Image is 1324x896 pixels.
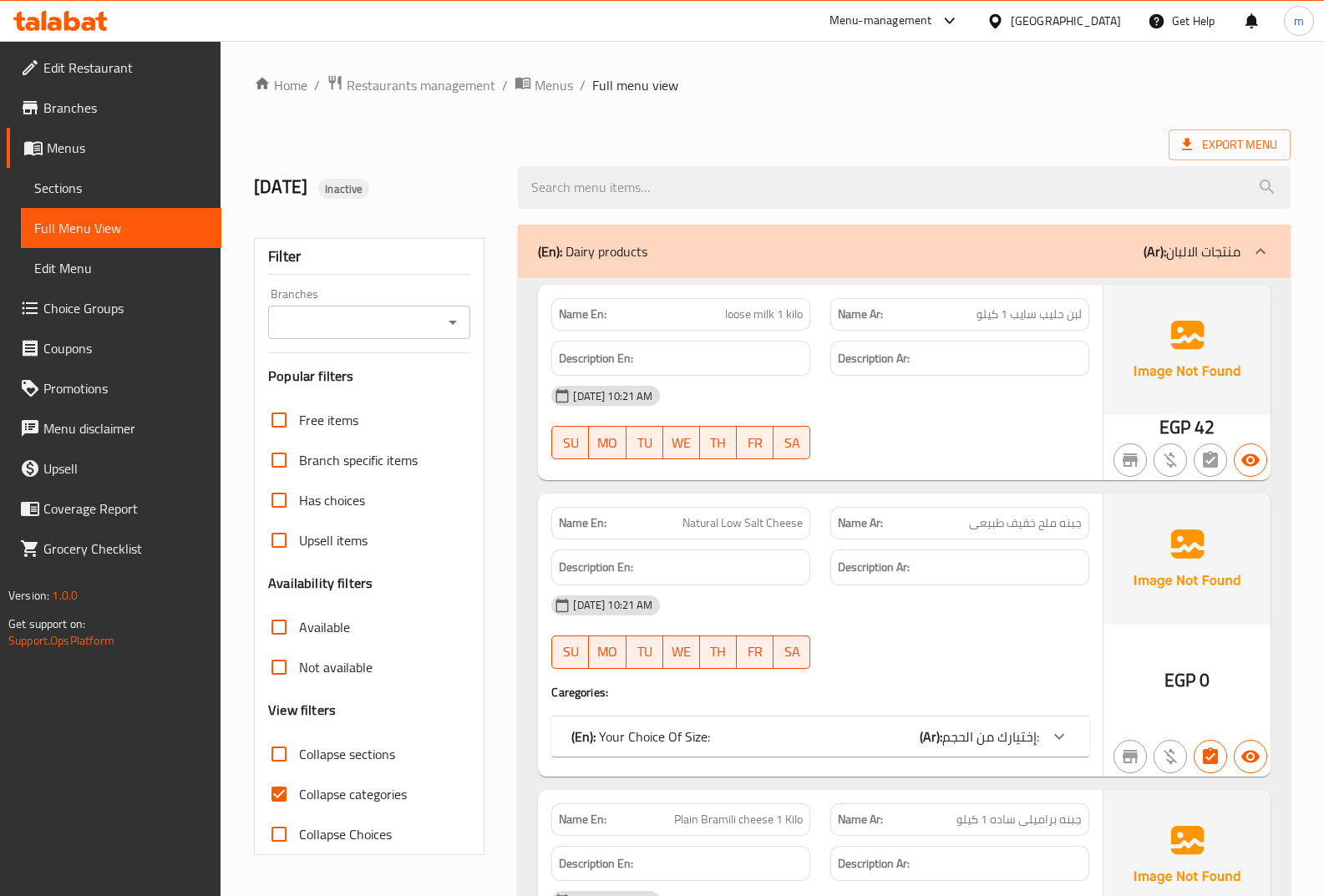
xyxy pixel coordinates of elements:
[1113,443,1147,477] button: Not branch specific item
[1159,411,1190,443] span: EGP
[43,539,208,559] span: Grocery Checklist
[838,306,883,323] strong: Name Ar:
[43,58,208,78] span: Edit Restaurant
[299,657,373,677] span: Not available
[969,514,1082,532] span: جبنه ملح خفيف طبيعى
[441,311,464,334] button: Open
[559,348,633,369] strong: Description En:
[8,630,114,651] a: Support.OpsPlatform
[43,499,208,519] span: Coverage Report
[535,75,573,95] span: Menus
[571,726,710,747] p: Your Choice Of Size:
[559,811,606,828] strong: Name En:
[682,514,803,532] span: Natural Low Salt Cheese
[674,811,803,828] span: Plain Bramili cheese 1 Kilo
[7,529,221,569] a: Grocery Checklist
[559,853,633,874] strong: Description En:
[663,635,700,669] button: WE
[7,408,221,448] a: Menu disclaimer
[737,635,774,669] button: FR
[551,684,1089,701] h4: Caregories:
[956,811,1082,828] span: جبنه براميلى ساده 1 كيلو
[34,258,208,278] span: Edit Menu
[1164,664,1195,696] span: EGP
[43,378,208,398] span: Promotions
[538,239,562,264] b: (En):
[774,635,810,669] button: SA
[7,328,221,368] a: Coupons
[551,426,589,459] button: SU
[299,744,395,764] span: Collapse sections
[633,640,657,664] span: TU
[670,431,693,455] span: WE
[8,613,85,635] span: Get support on:
[299,450,418,470] span: Branch specific items
[626,426,663,459] button: TU
[1234,740,1267,773] button: Available
[254,75,307,95] a: Home
[580,75,586,95] li: /
[700,426,737,459] button: TH
[1113,740,1147,773] button: Not branch specific item
[596,640,619,664] span: MO
[1200,664,1210,696] span: 0
[7,448,221,488] a: Upsell
[515,74,573,96] a: Menus
[589,426,626,459] button: MO
[1011,12,1121,30] div: [GEOGRAPHIC_DATA]
[1182,134,1277,155] span: Export Menu
[43,418,208,438] span: Menu disclaimer
[725,306,803,323] span: loose milk 1 kilo
[314,75,320,95] li: /
[7,88,221,128] a: Branches
[707,431,730,455] span: TH
[34,218,208,238] span: Full Menu View
[633,431,657,455] span: TU
[268,367,470,386] h3: Popular filters
[7,288,221,328] a: Choice Groups
[1103,285,1271,415] img: Ae5nvW7+0k+MAAAAAElFTkSuQmCC
[663,426,700,459] button: WE
[559,306,606,323] strong: Name En:
[596,431,619,455] span: MO
[268,574,373,593] h3: Availability filters
[268,701,336,720] h3: View filters
[318,179,369,199] div: Inactive
[21,208,221,248] a: Full Menu View
[254,175,498,200] h2: [DATE]
[670,640,693,664] span: WE
[1169,129,1291,160] span: Export Menu
[920,724,942,749] b: (Ar):
[559,557,633,578] strong: Description En:
[518,225,1291,278] div: (En): Dairy products(Ar):منتجات الالبان
[8,585,49,606] span: Version:
[559,514,606,532] strong: Name En:
[52,585,78,606] span: 1.0.0
[626,635,663,669] button: TU
[571,724,596,749] b: (En):
[1154,443,1187,477] button: Purchased item
[1103,494,1271,624] img: Ae5nvW7+0k+MAAAAAElFTkSuQmCC
[551,635,589,669] button: SU
[7,48,221,88] a: Edit Restaurant
[838,557,910,578] strong: Description Ar:
[838,514,883,532] strong: Name Ar:
[838,348,910,369] strong: Description Ar:
[1144,239,1166,264] b: (Ar):
[780,431,804,455] span: SA
[1144,241,1240,261] p: منتجات الالبان
[43,298,208,318] span: Choice Groups
[1294,12,1304,30] span: m
[1154,740,1187,773] button: Purchased item
[347,75,495,95] span: Restaurants management
[566,388,659,404] span: [DATE] 10:21 AM
[34,178,208,198] span: Sections
[737,426,774,459] button: FR
[21,168,221,208] a: Sections
[318,181,369,197] span: Inactive
[299,824,392,844] span: Collapse Choices
[559,640,582,664] span: SU
[592,75,678,95] span: Full menu view
[743,640,767,664] span: FR
[299,490,365,510] span: Has choices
